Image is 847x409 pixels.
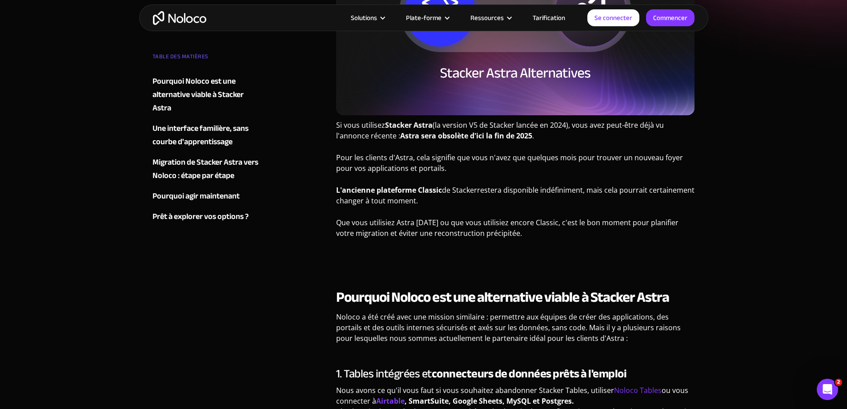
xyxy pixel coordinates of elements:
font: Nous avons ce qu'il vous faut si vous souhaitez abandonner Stacker Tables, utiliser [336,385,614,395]
a: Une interface familière, sans courbe d'apprentissage [153,122,260,149]
font: Noloco a été créé avec une mission similaire : permettre aux équipes de créer des applications, d... [336,312,681,343]
font: Migration de Stacker Astra vers Noloco : étape par étape [153,155,258,183]
div: Ressources [459,12,522,24]
a: Prêt à explorer vos options ? [153,210,260,223]
font: Si vous utilisez [336,120,385,130]
font: TABLE DES MATIÈRES [153,51,209,62]
font: Stacker Astra [385,120,433,130]
font: ou vous connecter à [336,385,688,406]
font: (la version V5 de Stacker lancée en 2024), vous avez peut-être déjà vu l'annonce récente : [336,120,664,141]
font: Pourquoi agir maintenant [153,189,240,203]
font: Commencer [653,12,687,24]
font: Prêt à explorer vos options ? [153,209,249,224]
a: maison [153,11,206,25]
div: Plate-forme [395,12,459,24]
font: Plate-forme [406,12,442,24]
a: Se connecter [587,9,639,26]
font: 2 [837,379,840,385]
font: Pourquoi Noloco est une alternative viable à Stacker Astra [153,74,244,115]
font: Se connecter [594,12,632,24]
font: Tarification [533,12,565,24]
font: L'ancienne plateforme Classic [336,185,442,195]
font: de Stacker [442,185,477,195]
font: connecteurs de données prêts à l'emploi [432,363,627,385]
a: Tarification [522,12,576,24]
iframe: Chat en direct par interphone [817,379,838,400]
a: Migration de Stacker Astra vers Noloco : étape par étape [153,156,260,182]
div: Solutions [340,12,395,24]
font: Pour les clients d'Astra, cela signifie que vous n'avez que quelques mois pour trouver un nouveau... [336,153,683,173]
font: , SmartSuite, Google Sheets, MySQL et Postgres. [405,396,574,406]
font: Solutions [351,12,377,24]
a: Pourquoi agir maintenant [153,190,260,203]
font: restera disponible indéfiniment, mais cela pourrait certainement changer à tout moment. [336,185,694,206]
font: Astra sera obsolète d'ici la fin de 2025 [400,131,532,141]
a: Commencer [646,9,694,26]
a: Airtable [376,396,405,406]
a: Pourquoi Noloco est une alternative viable à Stacker Astra [153,75,260,115]
font: Ressources [470,12,504,24]
font: Une interface familière, sans courbe d'apprentissage [153,121,249,149]
font: 1. Tables intégrées et [336,363,432,385]
font: Pourquoi Noloco est une alternative viable à Stacker Astra [336,284,669,311]
font: Que vous utilisiez Astra [DATE] ou que vous utilisiez encore Classic, c'est le bon moment pour pl... [336,218,678,238]
a: Noloco Tables [614,385,662,395]
font: . [532,131,534,141]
